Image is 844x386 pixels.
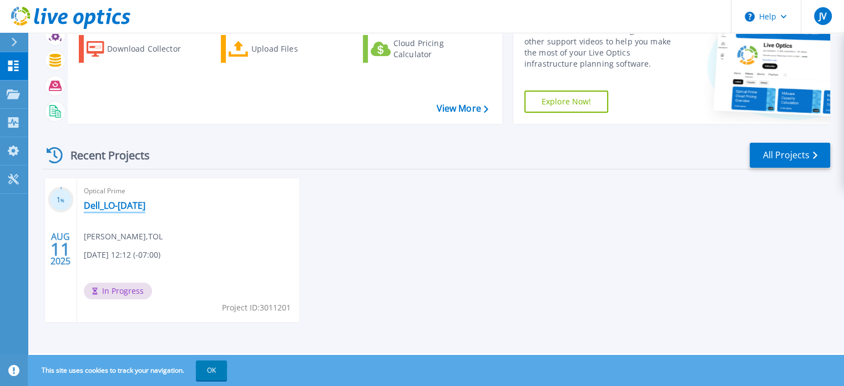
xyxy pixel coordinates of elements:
[524,91,609,113] a: Explore Now!
[84,200,145,211] a: Dell_LO-[DATE]
[84,249,160,261] span: [DATE] 12:12 (-07:00)
[79,35,203,63] a: Download Collector
[750,143,830,168] a: All Projects
[221,35,345,63] a: Upload Files
[84,230,163,243] span: [PERSON_NAME] , TOL
[393,38,482,60] div: Cloud Pricing Calculator
[84,185,292,197] span: Optical Prime
[31,360,227,380] span: This site uses cookies to track your navigation.
[60,197,64,203] span: %
[48,194,74,207] h3: 1
[222,302,291,314] span: Project ID: 3011201
[107,38,196,60] div: Download Collector
[43,142,165,169] div: Recent Projects
[84,283,152,299] span: In Progress
[196,360,227,380] button: OK
[524,25,684,69] div: Find tutorials, instructional guides and other support videos to help you make the most of your L...
[436,103,488,114] a: View More
[50,229,71,269] div: AUG 2025
[363,35,487,63] a: Cloud Pricing Calculator
[251,38,340,60] div: Upload Files
[50,244,70,254] span: 11
[818,12,826,21] span: JV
